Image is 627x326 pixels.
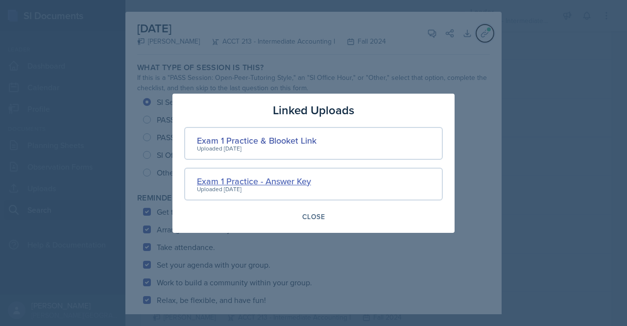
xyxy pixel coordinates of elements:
[197,175,311,188] div: Exam 1 Practice - Answer Key
[197,134,316,147] div: Exam 1 Practice & Blooket Link
[197,144,316,153] div: Uploaded [DATE]
[302,213,325,221] div: Close
[273,101,354,119] h3: Linked Uploads
[197,185,311,194] div: Uploaded [DATE]
[296,208,331,225] button: Close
